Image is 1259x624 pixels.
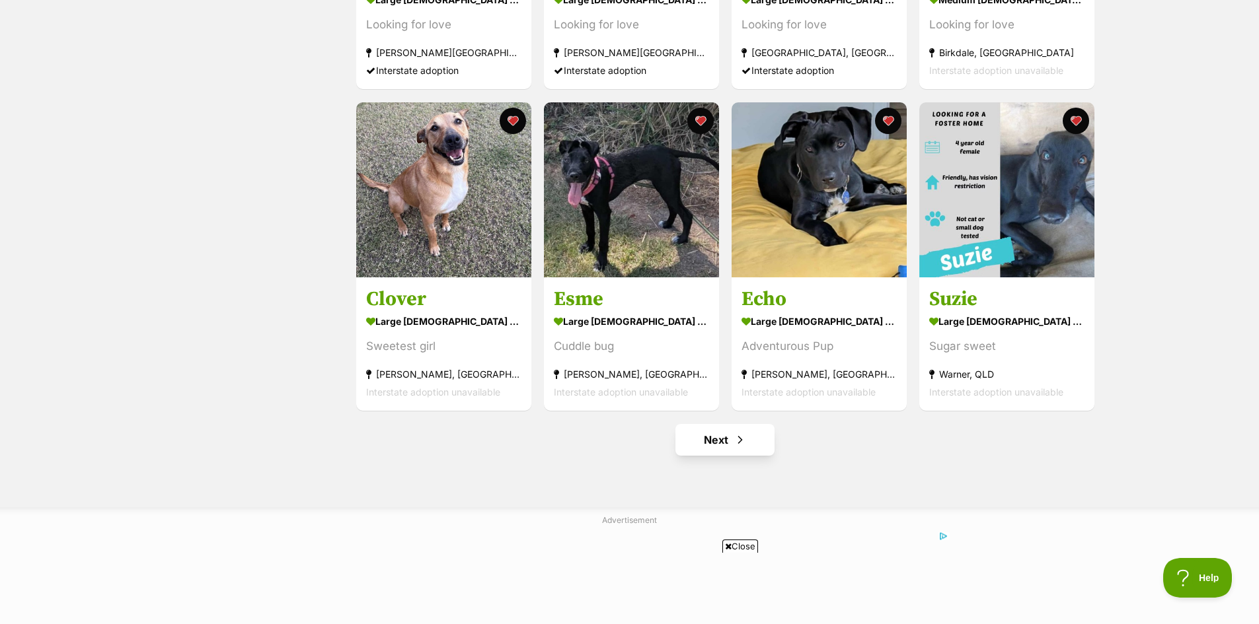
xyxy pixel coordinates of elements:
[554,337,709,355] div: Cuddle bug
[742,365,897,383] div: [PERSON_NAME], [GEOGRAPHIC_DATA]
[366,287,521,312] h3: Clover
[742,17,897,34] div: Looking for love
[675,424,775,456] a: Next page
[366,386,500,398] span: Interstate adoption unavailable
[366,62,521,80] div: Interstate adoption
[742,386,876,398] span: Interstate adoption unavailable
[687,108,714,134] button: favourite
[929,17,1085,34] div: Looking for love
[366,365,521,383] div: [PERSON_NAME], [GEOGRAPHIC_DATA]
[929,287,1085,312] h3: Suzie
[356,102,531,277] img: Clover
[554,17,709,34] div: Looking for love
[875,108,901,134] button: favourite
[929,44,1085,62] div: Birkdale, [GEOGRAPHIC_DATA]
[1163,558,1233,598] iframe: Help Scout Beacon - Open
[929,365,1085,383] div: Warner, QLD
[366,337,521,355] div: Sweetest girl
[366,44,521,62] div: [PERSON_NAME][GEOGRAPHIC_DATA][PERSON_NAME], [GEOGRAPHIC_DATA]
[366,312,521,331] div: large [DEMOGRAPHIC_DATA] Dog
[554,312,709,331] div: large [DEMOGRAPHIC_DATA] Dog
[554,44,709,62] div: [PERSON_NAME][GEOGRAPHIC_DATA][PERSON_NAME], [GEOGRAPHIC_DATA]
[929,337,1085,355] div: Sugar sweet
[919,277,1094,411] a: Suzie large [DEMOGRAPHIC_DATA] Dog Sugar sweet Warner, QLD Interstate adoption unavailable favourite
[742,62,897,80] div: Interstate adoption
[544,102,719,277] img: Esme
[554,365,709,383] div: [PERSON_NAME], [GEOGRAPHIC_DATA]
[544,277,719,411] a: Esme large [DEMOGRAPHIC_DATA] Dog Cuddle bug [PERSON_NAME], [GEOGRAPHIC_DATA] Interstate adoption...
[742,44,897,62] div: [GEOGRAPHIC_DATA], [GEOGRAPHIC_DATA]
[742,312,897,331] div: large [DEMOGRAPHIC_DATA] Dog
[500,108,526,134] button: favourite
[732,102,907,277] img: Echo
[366,17,521,34] div: Looking for love
[356,277,531,411] a: Clover large [DEMOGRAPHIC_DATA] Dog Sweetest girl [PERSON_NAME], [GEOGRAPHIC_DATA] Interstate ado...
[742,337,897,355] div: Adventurous Pup
[742,287,897,312] h3: Echo
[355,424,1096,456] nav: Pagination
[722,539,758,553] span: Close
[554,287,709,312] h3: Esme
[732,277,907,411] a: Echo large [DEMOGRAPHIC_DATA] Dog Adventurous Pup [PERSON_NAME], [GEOGRAPHIC_DATA] Interstate ado...
[929,312,1085,331] div: large [DEMOGRAPHIC_DATA] Dog
[1063,108,1089,134] button: favourite
[919,102,1094,277] img: Suzie
[309,558,950,617] iframe: Advertisement
[929,65,1063,77] span: Interstate adoption unavailable
[929,386,1063,398] span: Interstate adoption unavailable
[554,386,688,398] span: Interstate adoption unavailable
[554,62,709,80] div: Interstate adoption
